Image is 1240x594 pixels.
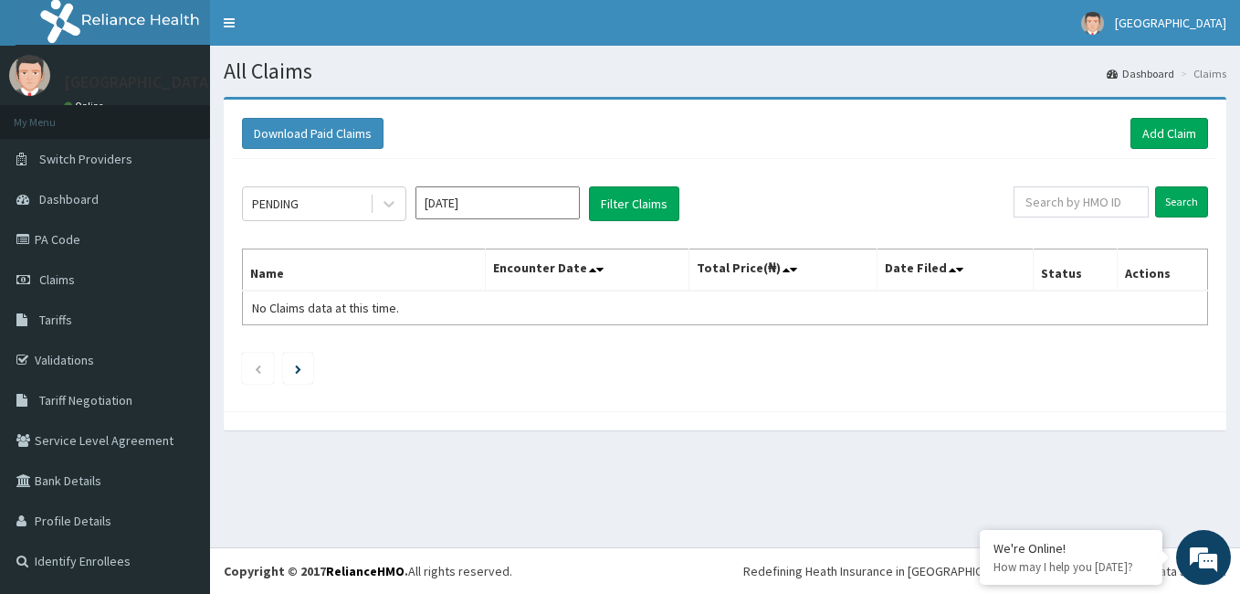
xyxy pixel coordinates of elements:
li: Claims [1176,66,1226,81]
button: Filter Claims [589,186,679,221]
span: Claims [39,271,75,288]
input: Search by HMO ID [1014,186,1149,217]
a: Add Claim [1130,118,1208,149]
h1: All Claims [224,59,1226,83]
a: Previous page [254,360,262,377]
div: PENDING [252,195,299,213]
div: We're Online! [993,540,1149,557]
a: RelianceHMO [326,563,405,579]
span: Dashboard [39,191,99,207]
footer: All rights reserved. [210,547,1240,594]
span: No Claims data at this time. [252,300,399,316]
th: Name [243,249,486,292]
th: Encounter Date [486,249,689,292]
strong: Copyright © 2017 . [224,563,408,579]
th: Date Filed [877,249,1034,292]
div: Redefining Heath Insurance in [GEOGRAPHIC_DATA] using Telemedicine and Data Science! [743,562,1226,580]
span: Switch Providers [39,151,132,167]
img: User Image [1081,12,1104,35]
a: Next page [295,360,301,377]
input: Select Month and Year [415,186,580,219]
span: [GEOGRAPHIC_DATA] [1115,15,1226,31]
span: Tariffs [39,312,72,328]
input: Search [1155,186,1208,217]
img: User Image [9,55,50,96]
button: Download Paid Claims [242,118,384,149]
th: Status [1033,249,1117,292]
p: How may I help you today? [993,559,1149,575]
th: Actions [1117,249,1207,292]
a: Online [64,100,108,112]
p: [GEOGRAPHIC_DATA] [64,74,215,90]
a: Dashboard [1107,66,1174,81]
th: Total Price(₦) [688,249,877,292]
span: Tariff Negotiation [39,392,132,408]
